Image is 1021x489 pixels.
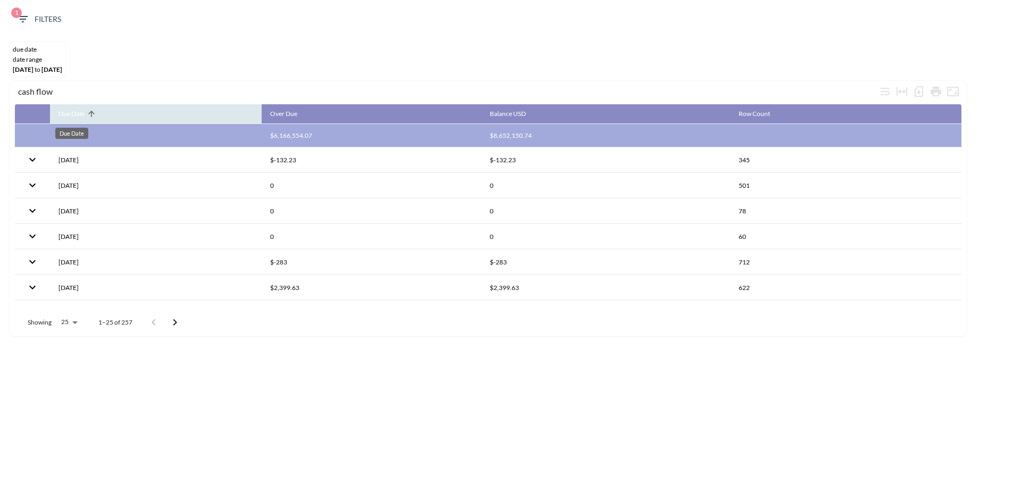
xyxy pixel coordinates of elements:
button: Go to next page [164,312,186,333]
th: 705 [730,301,961,326]
th: $2,399.63 [262,275,481,300]
th: $2,399.63 [481,275,730,300]
th: 0 [262,224,481,249]
div: Print [927,83,944,100]
th: $-132.23 [481,147,730,172]
th: 345 [730,147,961,172]
button: expand row [23,278,41,296]
span: Due Date [58,107,98,120]
th: 0 [481,301,730,326]
span: Over Due [270,107,311,120]
div: DATE RANGE [13,55,62,63]
div: Number of rows selected for download: 257 [910,83,927,100]
th: 06/01/2025 [50,275,262,300]
span: Row Count [739,107,784,120]
button: Fullscreen [944,83,961,100]
th: 03/01/2025 [50,198,262,223]
th: 501 [730,173,961,198]
th: $-283 [262,250,481,275]
th: 0 [481,173,730,198]
th: 0 [481,198,730,223]
div: Balance USD [490,107,526,120]
th: $-132.23 [262,147,481,172]
span: Balance USD [490,107,540,120]
button: expand row [23,253,41,271]
th: 01/01/2025 [50,147,262,172]
button: 1Filters [12,10,65,29]
p: Showing [28,318,52,327]
th: 712 [730,250,961,275]
div: Due Date [58,107,85,120]
th: 78 [730,198,961,223]
th: $8,652,150.74 [481,124,730,147]
th: 0 [481,224,730,249]
button: expand row [23,304,41,322]
th: $6,166,554.07 [262,124,481,147]
span: [DATE] [DATE] [13,65,62,73]
th: 02/01/2025 [50,173,262,198]
span: 1 [11,7,22,18]
th: 0 [262,301,481,326]
div: Due Date [55,128,88,139]
div: 25 [56,315,81,329]
button: expand row [23,202,41,220]
div: Toggle table layout between fixed and auto (default: auto) [893,83,910,100]
div: Wrap text [876,83,893,100]
th: 622 [730,275,961,300]
span: Filters [16,13,61,26]
div: Due Date [13,45,62,53]
th: 07/01/2025 [50,301,262,326]
button: expand row [23,151,41,169]
th: 05/01/2025 [50,250,262,275]
div: Over Due [270,107,297,120]
th: 04/01/2025 [50,224,262,249]
button: expand row [23,227,41,245]
div: cash flow [18,86,876,96]
button: expand row [23,176,41,194]
p: 1–25 of 257 [98,318,132,327]
th: $-283 [481,250,730,275]
th: 60 [730,224,961,249]
div: Row Count [739,107,770,120]
th: 0 [262,198,481,223]
span: to [35,65,40,73]
th: 0 [262,173,481,198]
